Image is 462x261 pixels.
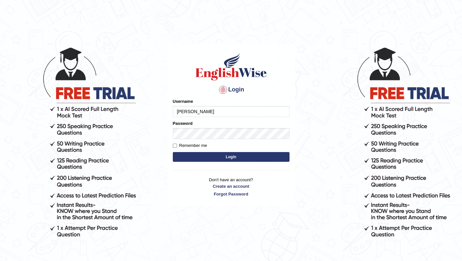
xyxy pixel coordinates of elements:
button: Login [173,152,290,162]
label: Remember me [173,142,207,149]
a: Forgot Password [173,191,290,197]
a: Create an account [173,183,290,189]
p: Don't have an account? [173,177,290,197]
label: Username [173,98,193,104]
h4: Login [173,85,290,95]
label: Password [173,120,193,126]
img: Logo of English Wise sign in for intelligent practice with AI [194,52,268,81]
input: Remember me [173,144,177,148]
